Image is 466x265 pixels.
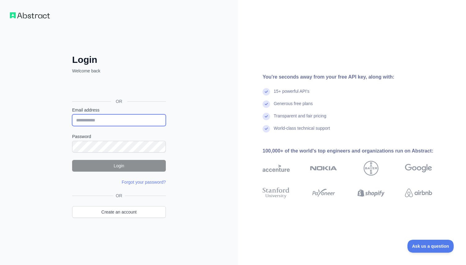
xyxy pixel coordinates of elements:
div: World-class technical support [274,125,330,137]
div: You're seconds away from your free API key, along with: [263,73,452,81]
img: check mark [263,100,270,108]
button: Login [72,160,166,172]
img: payoneer [310,186,337,200]
img: nokia [310,161,337,176]
img: check mark [263,125,270,132]
img: check mark [263,88,270,96]
img: shopify [358,186,385,200]
img: google [405,161,432,176]
label: Email address [72,107,166,113]
iframe: Pulsante Accedi con Google [69,81,168,94]
span: OR [111,98,127,104]
div: Generous free plans [274,100,313,113]
img: airbnb [405,186,432,200]
img: accenture [263,161,290,176]
div: Transparent and fair pricing [274,113,326,125]
a: Create an account [72,206,166,218]
div: Accedi con Google. Si apre in una nuova scheda [72,81,165,94]
iframe: Toggle Customer Support [407,240,454,253]
span: OR [113,193,125,199]
p: Welcome back [72,68,166,74]
img: check mark [263,113,270,120]
h2: Login [72,54,166,65]
img: bayer [364,161,378,176]
img: Workflow [10,12,50,18]
label: Password [72,133,166,140]
a: Forgot your password? [122,180,166,185]
div: 15+ powerful API's [274,88,309,100]
div: 100,000+ of the world's top engineers and organizations run on Abstract: [263,147,452,155]
img: stanford university [263,186,290,200]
